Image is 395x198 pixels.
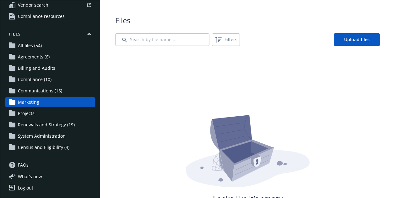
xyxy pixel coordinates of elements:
button: What's new [5,173,52,180]
span: Renewals and Strategy (19) [18,120,75,130]
a: Communications (15) [5,86,95,96]
span: Compliance resources [18,11,65,21]
a: Billing and Audits [5,63,95,73]
span: Upload files [344,36,370,42]
span: FAQs [18,160,29,170]
a: All files (54) [5,41,95,51]
a: FAQs [5,160,95,170]
span: What ' s new [18,173,42,180]
span: All files (54) [18,41,42,51]
button: Filters [212,33,240,46]
span: System Administration [18,131,66,141]
span: Compliance (10) [18,74,51,85]
a: Compliance resources [5,11,95,21]
span: Projects [18,108,35,118]
a: Compliance (10) [5,74,95,85]
span: Agreements (6) [18,52,50,62]
a: System Administration [5,131,95,141]
a: Renewals and Strategy (19) [5,120,95,130]
span: Filters [225,36,237,43]
div: Log out [18,183,33,193]
a: Upload files [334,33,380,46]
span: Marketing [18,97,39,107]
a: Census and Eligibility (4) [5,142,95,152]
input: Search by file name... [115,33,209,46]
span: Census and Eligibility (4) [18,142,69,152]
a: Marketing [5,97,95,107]
button: Files [5,31,95,39]
a: Agreements (6) [5,52,95,62]
span: Billing and Audits [18,63,55,73]
span: Filters [213,35,239,45]
span: Communications (15) [18,86,62,96]
a: Projects [5,108,95,118]
span: Files [115,15,380,26]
